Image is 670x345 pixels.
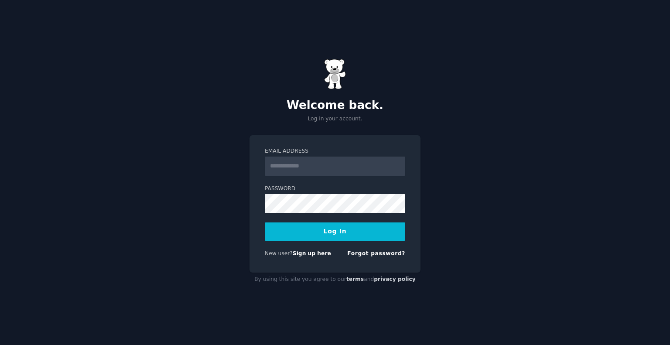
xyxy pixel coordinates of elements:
h2: Welcome back. [250,99,420,113]
a: terms [346,276,364,282]
img: Gummy Bear [324,59,346,89]
a: privacy policy [374,276,416,282]
button: Log In [265,222,405,241]
div: By using this site you agree to our and [250,273,420,287]
span: New user? [265,250,293,256]
label: Email Address [265,147,405,155]
a: Sign up here [293,250,331,256]
a: Forgot password? [347,250,405,256]
p: Log in your account. [250,115,420,123]
label: Password [265,185,405,193]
